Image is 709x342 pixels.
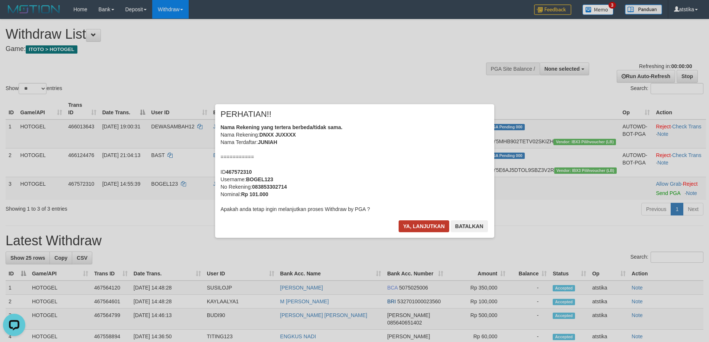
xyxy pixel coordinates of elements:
b: JUNIAH [258,139,277,145]
button: Ya, lanjutkan [399,220,449,232]
b: Nama Rekening yang tertera berbeda/tidak sama. [221,124,343,130]
b: 467572310 [226,169,252,175]
span: PERHATIAN!! [221,111,272,118]
button: Batalkan [451,220,488,232]
b: Rp 101.000 [241,191,268,197]
b: DNXX JUXXXX [259,132,296,138]
button: Open LiveChat chat widget [3,3,25,25]
b: 083853302714 [252,184,287,190]
b: BOGEL123 [246,176,273,182]
div: Nama Rekening: Nama Terdaftar: =========== ID Username: No Rekening: Nominal: Apakah anda tetap i... [221,124,489,213]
